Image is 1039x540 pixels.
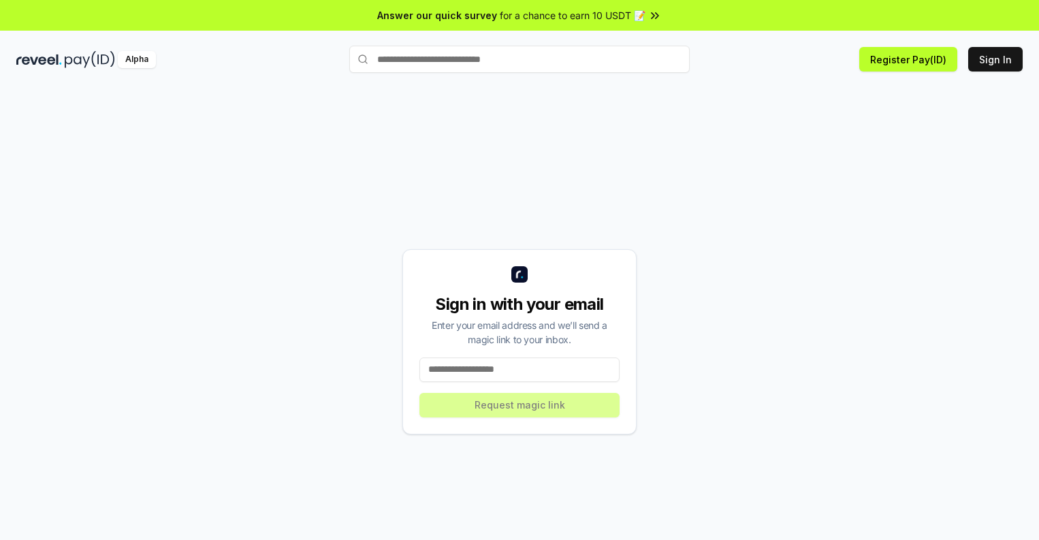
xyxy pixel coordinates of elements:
img: logo_small [511,266,528,283]
span: for a chance to earn 10 USDT 📝 [500,8,645,22]
img: pay_id [65,51,115,68]
button: Register Pay(ID) [859,47,957,72]
div: Alpha [118,51,156,68]
img: reveel_dark [16,51,62,68]
div: Enter your email address and we’ll send a magic link to your inbox. [419,318,620,347]
button: Sign In [968,47,1023,72]
div: Sign in with your email [419,293,620,315]
span: Answer our quick survey [377,8,497,22]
